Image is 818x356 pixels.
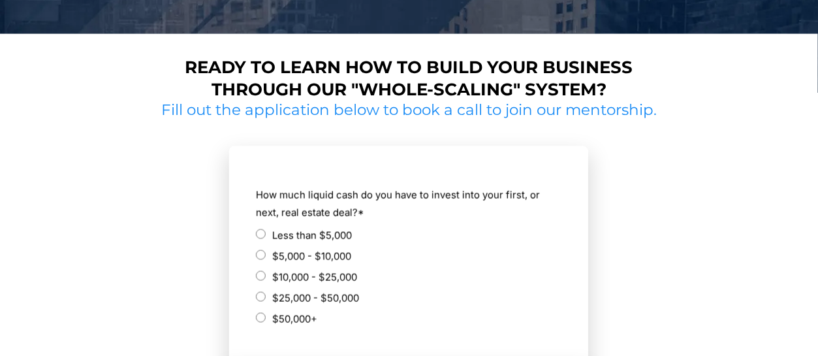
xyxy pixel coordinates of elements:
label: $10,000 - $25,000 [272,268,357,286]
label: $25,000 - $50,000 [272,289,359,307]
label: How much liquid cash do you have to invest into your first, or next, real estate deal? [256,186,561,221]
label: $5,000 - $10,000 [272,248,351,265]
label: Less than $5,000 [272,227,352,244]
strong: Ready to learn how to build your business through our "whole-scaling" system? [185,57,633,100]
label: $50,000+ [272,310,317,328]
h2: Fill out the application below to book a call to join our mentorship. [157,101,662,120]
